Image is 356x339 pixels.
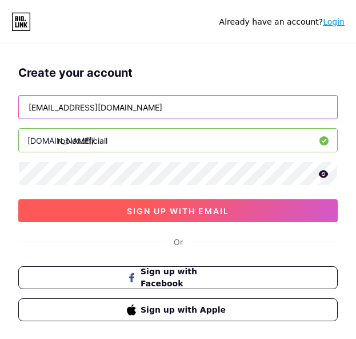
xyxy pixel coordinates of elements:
[127,206,229,216] span: sign up with email
[219,16,345,28] div: Already have an account?
[174,236,183,248] div: Or
[18,199,338,222] button: sign up with email
[27,135,95,147] div: [DOMAIN_NAME]/
[141,266,229,290] span: Sign up with Facebook
[141,304,229,316] span: Sign up with Apple
[19,96,337,119] input: Email
[323,17,345,26] a: Login
[18,64,338,81] div: Create your account
[18,298,338,321] button: Sign up with Apple
[18,266,338,289] button: Sign up with Facebook
[19,129,337,152] input: username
